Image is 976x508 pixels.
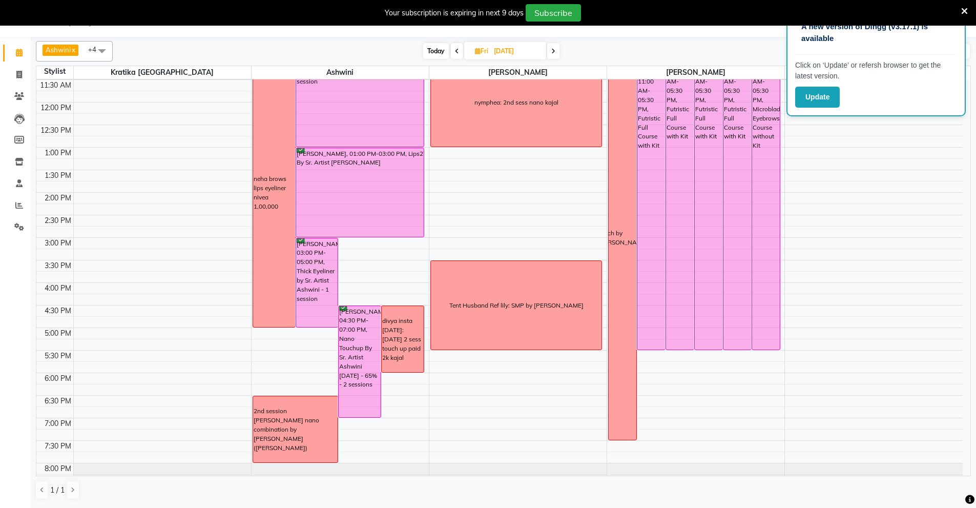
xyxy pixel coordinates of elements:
[607,66,784,79] span: [PERSON_NAME]
[385,8,524,18] div: Your subscription is expiring in next 9 days
[795,87,840,108] button: Update
[43,306,73,316] div: 4:30 PM
[752,58,780,350] div: veenanull, 11:00 AM-05:30 PM, Microblading Eyebrows Course without Kit
[296,148,424,237] div: [PERSON_NAME], 01:00 PM-03:00 PM, Lips2 By Sr. Artist [PERSON_NAME]
[43,418,73,429] div: 7:00 PM
[43,215,73,226] div: 2:30 PM
[88,45,104,53] span: +4
[723,58,751,350] div: [PERSON_NAME], 11:00 AM-05:30 PM, Futristic Full Course with Kit
[43,260,73,271] div: 3:30 PM
[43,283,73,294] div: 4:00 PM
[74,66,251,79] span: Kratika [GEOGRAPHIC_DATA]
[491,44,542,59] input: 2025-09-05
[43,396,73,407] div: 6:30 PM
[43,170,73,181] div: 1:30 PM
[339,306,381,417] div: [PERSON_NAME], 04:30 PM-07:00 PM, Nano Touchup By Sr. Artist Ashwini [DATE] - 65% - 2 sessions
[695,58,722,350] div: [PERSON_NAME], 11:00 AM-05:30 PM, Futristic Full Course with Kit
[43,238,73,249] div: 3:00 PM
[43,351,73,361] div: 5:30 PM
[296,58,424,147] div: [PERSON_NAME], 11:00 AM-01:00 PM, Nano by Sr Artist [PERSON_NAME] - 1 session
[429,66,607,79] span: [PERSON_NAME]
[526,4,581,22] button: Subscribe
[785,66,963,79] span: Nivea Artist
[423,43,449,59] span: Today
[43,148,73,158] div: 1:00 PM
[38,103,73,113] div: 12:00 PM
[46,46,71,54] span: Ashwini
[472,47,491,55] span: Fri
[38,80,73,91] div: 11:30 AM
[598,229,648,247] div: Batch by [PERSON_NAME]
[38,125,73,136] div: 12:30 PM
[252,66,429,79] span: Ashwini
[43,441,73,452] div: 7:30 PM
[254,407,338,452] div: 2nd session [PERSON_NAME] nano combination by [PERSON_NAME] ([PERSON_NAME])
[43,373,73,384] div: 6:00 PM
[449,301,584,310] div: Tent Husband Ref lily: SMP by [PERSON_NAME]
[43,463,73,474] div: 8:00 PM
[382,316,423,362] div: divya insta [DATE]: [DATE] 2 sess touch up paid 2k kajal
[801,21,951,44] p: A new version of Dingg (v3.17.1) is available
[254,174,295,211] div: neha brows lips eyeliner nivea 1,00,000
[36,66,73,77] div: Stylist
[666,58,694,350] div: [PERSON_NAME], 11:00 AM-05:30 PM, Futristic Full Course with Kit
[71,46,75,54] a: x
[795,60,957,82] p: Click on ‘Update’ or refersh browser to get the latest version.
[474,98,558,107] div: nymphea: 2nd sess nano kajal
[50,485,65,496] span: 1 / 1
[43,193,73,204] div: 2:00 PM
[637,58,665,350] div: Neha hyd uf, 11:00 AM-05:30 PM, Futristic Full Course with Kit
[296,238,338,327] div: [PERSON_NAME], 03:00 PM-05:00 PM, Thick Eyeliner by Sr. Artist Ashwini - 1 session
[43,328,73,339] div: 5:00 PM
